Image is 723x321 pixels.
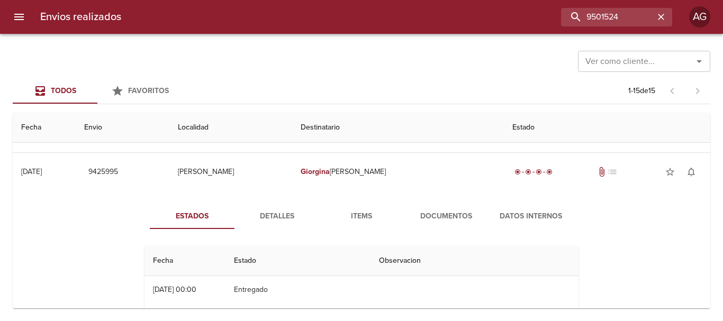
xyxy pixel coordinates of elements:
span: Estados [156,210,228,223]
th: Observacion [370,246,579,276]
div: [DATE] 00:00 [153,285,196,294]
div: [DATE] [21,167,42,176]
span: radio_button_checked [514,169,521,175]
div: Tabs detalle de guia [150,204,573,229]
th: Fecha [13,113,76,143]
span: No tiene pedido asociado [607,167,618,177]
span: Todos [51,86,76,95]
td: [PERSON_NAME] [292,153,504,191]
span: Tiene documentos adjuntos [597,167,607,177]
span: Items [326,210,397,223]
th: Envio [76,113,169,143]
button: 9425995 [84,162,122,182]
span: Detalles [241,210,313,223]
th: Fecha [144,246,225,276]
button: menu [6,4,32,30]
button: Activar notificaciones [681,161,702,182]
span: Pagina siguiente [685,78,710,104]
span: 9425995 [88,166,118,179]
p: 1 - 15 de 15 [628,86,655,96]
div: Entregado [512,167,555,177]
button: Abrir [692,54,707,69]
div: Abrir información de usuario [689,6,710,27]
span: radio_button_checked [525,169,531,175]
span: radio_button_checked [546,169,553,175]
em: Giorgina [301,167,330,176]
td: [PERSON_NAME] [169,153,292,191]
span: Favoritos [128,86,169,95]
span: radio_button_checked [536,169,542,175]
th: Estado [504,113,710,143]
div: Tabs Envios [13,78,182,104]
span: star_border [665,167,675,177]
span: Pagina anterior [659,85,685,96]
button: Agregar a favoritos [659,161,681,182]
input: buscar [561,8,654,26]
div: AG [689,6,710,27]
th: Localidad [169,113,292,143]
td: Entregado [225,276,371,304]
th: Estado [225,246,371,276]
th: Destinatario [292,113,504,143]
h6: Envios realizados [40,8,121,25]
span: Documentos [410,210,482,223]
span: notifications_none [686,167,697,177]
span: Datos Internos [495,210,567,223]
